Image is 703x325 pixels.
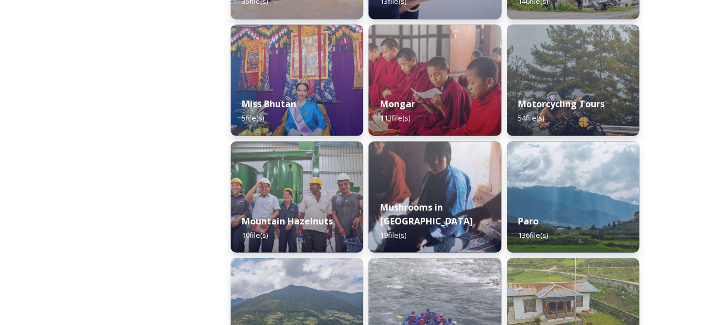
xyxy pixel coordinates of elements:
img: Miss%2520Bhutan%2520Tashi%2520Choden%25205.jpg [231,24,363,136]
img: _SCH7798.jpg [368,141,501,252]
span: 19 file(s) [380,229,406,239]
strong: Miss Bhutan [242,98,296,110]
img: Paro%2520050723%2520by%2520Amp%2520Sripimanwat-20.jpg [507,141,639,252]
span: 5 file(s) [242,113,264,123]
strong: Mushrooms in [GEOGRAPHIC_DATA] [380,201,472,227]
strong: Mountain Hazelnuts [242,214,333,227]
img: By%2520Leewang%2520Tobgay%252C%2520President%252C%2520The%2520Badgers%2520Motorcycle%2520Club%252... [507,24,639,136]
span: 10 file(s) [242,229,268,239]
span: 113 file(s) [380,113,410,123]
span: 54 file(s) [518,113,544,123]
strong: Paro [518,214,539,227]
img: WattBryan-20170720-0740-P50.jpg [231,141,363,252]
span: 136 file(s) [518,229,548,239]
strong: Motorcycling Tours [518,98,605,110]
strong: Mongar [380,98,415,110]
img: Mongar%2520and%2520Dametshi%2520110723%2520by%2520Amp%2520Sripimanwat-9.jpg [368,24,501,136]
